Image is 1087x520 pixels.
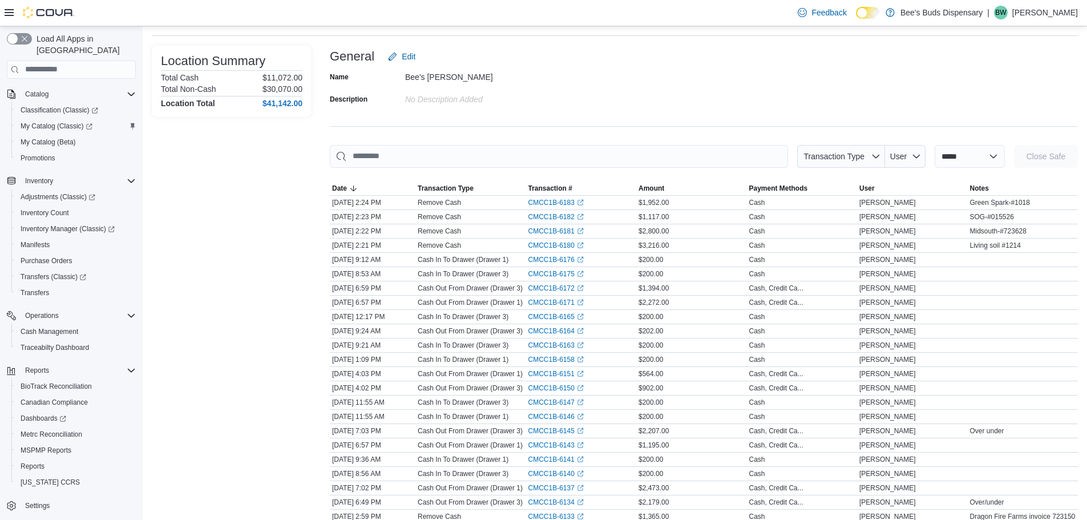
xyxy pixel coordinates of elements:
[16,325,83,338] a: Cash Management
[639,441,669,450] span: $1,195.00
[25,90,49,99] span: Catalog
[749,241,765,250] div: Cash
[2,173,140,189] button: Inventory
[577,470,584,477] svg: External link
[11,474,140,490] button: [US_STATE] CCRS
[405,90,558,104] div: No Description added
[859,341,916,350] span: [PERSON_NAME]
[890,152,907,161] span: User
[16,286,136,300] span: Transfers
[16,206,74,220] a: Inventory Count
[16,254,77,268] a: Purchase Orders
[749,426,803,436] div: Cash, Credit Ca...
[16,254,136,268] span: Purchase Orders
[639,455,663,464] span: $200.00
[418,255,508,264] p: Cash In To Drawer (Drawer 1)
[21,272,86,281] span: Transfers (Classic)
[577,356,584,363] svg: External link
[21,256,72,265] span: Purchase Orders
[577,242,584,249] svg: External link
[330,196,415,209] div: [DATE] 2:24 PM
[21,122,92,131] span: My Catalog (Classic)
[1012,6,1078,19] p: [PERSON_NAME]
[16,380,96,393] a: BioTrack Reconciliation
[811,7,846,18] span: Feedback
[526,182,637,195] button: Transaction #
[418,184,474,193] span: Transaction Type
[330,50,374,63] h3: General
[11,426,140,442] button: Metrc Reconciliation
[21,106,98,115] span: Classification (Classic)
[418,384,523,393] p: Cash Out From Drawer (Drawer 3)
[639,341,663,350] span: $200.00
[803,152,864,161] span: Transaction Type
[11,221,140,237] a: Inventory Manager (Classic)
[749,184,808,193] span: Payment Methods
[859,241,916,250] span: [PERSON_NAME]
[749,441,803,450] div: Cash, Credit Ca...
[21,288,49,297] span: Transfers
[528,255,584,264] a: CMCC1B-6176External link
[161,73,199,82] h6: Total Cash
[859,212,916,221] span: [PERSON_NAME]
[859,284,916,293] span: [PERSON_NAME]
[16,475,84,489] a: [US_STATE] CCRS
[859,198,916,207] span: [PERSON_NAME]
[21,309,136,323] span: Operations
[330,481,415,495] div: [DATE] 7:02 PM
[1027,151,1065,162] span: Close Safe
[11,340,140,356] button: Traceabilty Dashboard
[21,87,136,101] span: Catalog
[528,441,584,450] a: CMCC1B-6143External link
[859,312,916,321] span: [PERSON_NAME]
[11,205,140,221] button: Inventory Count
[11,237,140,253] button: Manifests
[16,151,60,165] a: Promotions
[21,478,80,487] span: [US_STATE] CCRS
[418,241,461,250] p: Remove Cash
[577,428,584,434] svg: External link
[330,310,415,324] div: [DATE] 12:17 PM
[639,398,663,407] span: $200.00
[16,412,71,425] a: Dashboards
[2,362,140,378] button: Reports
[859,469,916,478] span: [PERSON_NAME]
[21,498,136,513] span: Settings
[577,342,584,349] svg: External link
[856,7,880,19] input: Dark Mode
[16,396,92,409] a: Canadian Compliance
[857,182,968,195] button: User
[16,135,136,149] span: My Catalog (Beta)
[749,227,765,236] div: Cash
[577,256,584,263] svg: External link
[859,269,916,279] span: [PERSON_NAME]
[418,369,523,378] p: Cash Out From Drawer (Drawer 1)
[330,410,415,424] div: [DATE] 11:55 AM
[749,355,765,364] div: Cash
[528,212,584,221] a: CMCC1B-6182External link
[262,84,302,94] p: $30,070.00
[577,499,584,506] svg: External link
[330,224,415,238] div: [DATE] 2:22 PM
[639,326,663,336] span: $202.00
[16,428,87,441] a: Metrc Reconciliation
[16,270,91,284] a: Transfers (Classic)
[383,45,420,68] button: Edit
[21,446,71,455] span: MSPMP Reports
[418,469,508,478] p: Cash In To Drawer (Drawer 3)
[749,398,765,407] div: Cash
[639,241,669,250] span: $3,216.00
[21,87,53,101] button: Catalog
[577,399,584,406] svg: External link
[11,134,140,150] button: My Catalog (Beta)
[262,73,302,82] p: $11,072.00
[330,353,415,366] div: [DATE] 1:09 PM
[577,328,584,334] svg: External link
[859,398,916,407] span: [PERSON_NAME]
[25,311,59,320] span: Operations
[968,182,1078,195] button: Notes
[639,198,669,207] span: $1,952.00
[987,6,989,19] p: |
[528,198,584,207] a: CMCC1B-6183External link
